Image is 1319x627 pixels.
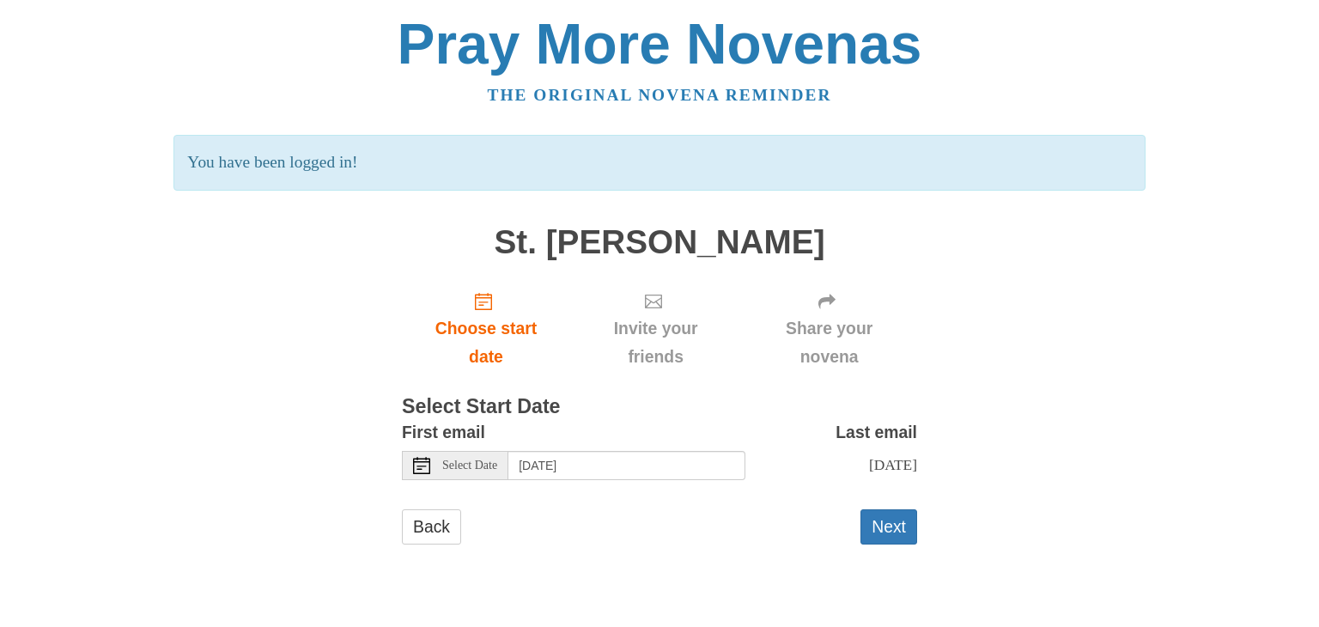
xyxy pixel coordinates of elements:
[419,314,553,371] span: Choose start date
[442,460,497,472] span: Select Date
[836,418,917,447] label: Last email
[402,396,917,418] h3: Select Start Date
[402,224,917,261] h1: St. [PERSON_NAME]
[402,277,570,380] a: Choose start date
[173,135,1145,191] p: You have been logged in!
[741,277,917,380] div: Click "Next" to confirm your start date first.
[869,456,917,473] span: [DATE]
[398,12,922,76] a: Pray More Novenas
[860,509,917,545] button: Next
[488,86,832,104] a: The original novena reminder
[402,418,485,447] label: First email
[758,314,900,371] span: Share your novena
[587,314,724,371] span: Invite your friends
[570,277,741,380] div: Click "Next" to confirm your start date first.
[402,509,461,545] a: Back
